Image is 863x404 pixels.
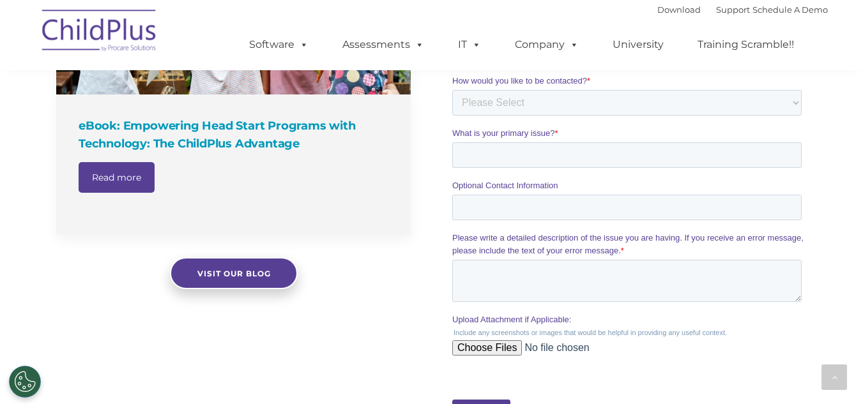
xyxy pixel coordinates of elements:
iframe: Chat Widget [654,266,863,404]
a: University [600,32,676,57]
a: Training Scramble!! [685,32,807,57]
a: Download [657,4,701,15]
a: Read more [79,162,155,193]
a: Support [716,4,750,15]
a: IT [445,32,494,57]
a: Assessments [330,32,437,57]
font: | [657,4,828,15]
a: Company [502,32,592,57]
img: ChildPlus by Procare Solutions [36,1,164,64]
a: Software [236,32,321,57]
a: Visit our blog [170,257,298,289]
a: Schedule A Demo [752,4,828,15]
span: Visit our blog [197,269,270,278]
h4: eBook: Empowering Head Start Programs with Technology: The ChildPlus Advantage [79,117,392,153]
